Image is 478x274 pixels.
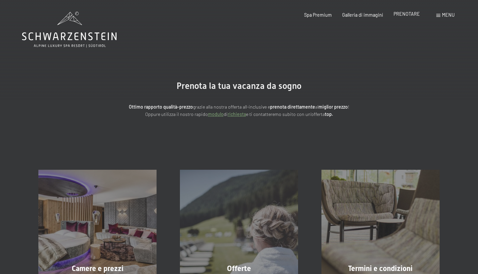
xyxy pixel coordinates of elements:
a: modulo [208,111,224,117]
p: grazie alla nostra offerta all-inclusive e al ! Oppure utilizza il nostro rapido di e ti contatte... [92,103,386,118]
strong: miglior prezzo [318,104,348,110]
strong: top. [325,111,333,117]
span: Prenota la tua vacanza da sogno [177,81,301,91]
a: PRENOTARE [394,11,420,17]
strong: Ottimo rapporto qualità-prezzo [129,104,193,110]
a: Galleria di immagini [342,12,383,18]
span: Termini e condizioni [348,264,413,273]
a: Spa Premium [304,12,332,18]
span: MENU [442,12,455,18]
span: Offerte [227,264,251,273]
a: richiesta [228,111,246,117]
strong: prenota direttamente [270,104,315,110]
span: Camere e prezzi [72,264,124,273]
